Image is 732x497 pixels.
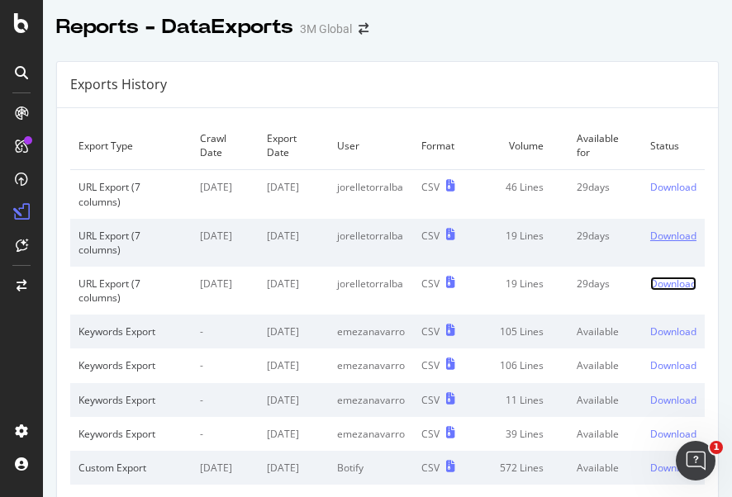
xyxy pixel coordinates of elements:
td: 29 days [568,219,642,267]
td: [DATE] [259,170,329,219]
div: CSV [421,180,440,194]
div: 3M Global [300,21,352,37]
td: [DATE] [259,219,329,267]
td: 11 Lines [463,383,568,417]
div: CSV [421,358,440,372]
td: Export Type [70,121,192,170]
div: arrow-right-arrow-left [359,23,368,35]
td: User [329,121,413,170]
td: [DATE] [259,383,329,417]
div: Keywords Export [78,358,183,372]
td: 19 Lines [463,219,568,267]
div: URL Export (7 columns) [78,229,183,257]
td: emezanavarro [329,417,413,451]
td: [DATE] [259,348,329,382]
div: CSV [421,427,440,441]
div: Keywords Export [78,427,183,441]
td: 39 Lines [463,417,568,451]
td: [DATE] [259,315,329,348]
td: 29 days [568,170,642,219]
a: Download [650,229,696,243]
td: 46 Lines [463,170,568,219]
div: Available [577,393,634,407]
td: - [192,417,259,451]
td: 572 Lines [463,451,568,485]
div: Available [577,324,634,338]
td: [DATE] [192,451,259,485]
td: emezanavarro [329,348,413,382]
div: Reports - DataExports [56,13,293,41]
a: Download [650,358,696,372]
td: [DATE] [192,170,259,219]
td: Export Date [259,121,329,170]
td: Botify [329,451,413,485]
td: 19 Lines [463,267,568,315]
td: - [192,383,259,417]
span: 1 [710,441,723,454]
div: Available [577,427,634,441]
div: Available [577,358,634,372]
a: Download [650,277,696,291]
div: CSV [421,277,440,291]
td: [DATE] [259,267,329,315]
a: Download [650,180,696,194]
a: Download [650,324,696,338]
a: Download [650,461,696,475]
td: 29 days [568,267,642,315]
a: Download [650,427,696,441]
div: URL Export (7 columns) [78,180,183,208]
td: Status [642,121,705,170]
div: Exports History [70,75,167,94]
div: CSV [421,393,440,407]
div: CSV [421,229,440,243]
td: 106 Lines [463,348,568,382]
td: [DATE] [192,267,259,315]
td: [DATE] [192,219,259,267]
iframe: Intercom live chat [676,441,715,480]
div: Keywords Export [78,393,183,407]
td: Format [413,121,463,170]
td: 105 Lines [463,315,568,348]
td: Available for [568,121,642,170]
td: [DATE] [259,451,329,485]
td: emezanavarro [329,315,413,348]
td: emezanavarro [329,383,413,417]
a: Download [650,393,696,407]
td: Volume [463,121,568,170]
div: CSV [421,461,440,475]
div: CSV [421,324,440,338]
td: - [192,315,259,348]
td: jorelletorralba [329,267,413,315]
div: Custom Export [78,461,183,475]
td: - [192,348,259,382]
div: Available [577,461,634,475]
td: Crawl Date [192,121,259,170]
div: Keywords Export [78,324,183,338]
td: [DATE] [259,417,329,451]
div: URL Export (7 columns) [78,277,183,305]
td: jorelletorralba [329,170,413,219]
td: jorelletorralba [329,219,413,267]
